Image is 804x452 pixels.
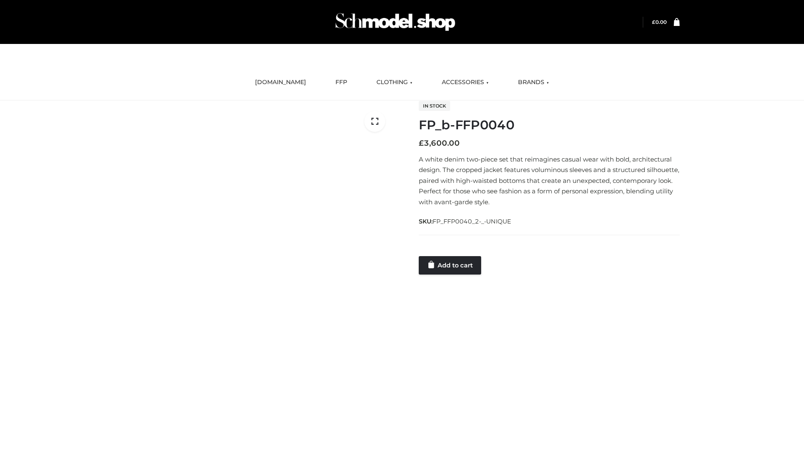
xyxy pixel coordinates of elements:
a: BRANDS [512,73,555,92]
span: In stock [419,101,450,111]
a: ACCESSORIES [435,73,495,92]
img: Schmodel Admin 964 [332,5,458,39]
bdi: 0.00 [652,19,667,25]
span: SKU: [419,216,512,226]
a: [DOMAIN_NAME] [249,73,312,92]
span: £ [652,19,655,25]
a: Add to cart [419,256,481,275]
a: £0.00 [652,19,667,25]
h1: FP_b-FFP0040 [419,118,680,133]
p: A white denim two-piece set that reimagines casual wear with bold, architectural design. The crop... [419,154,680,208]
bdi: 3,600.00 [419,139,460,148]
a: CLOTHING [370,73,419,92]
span: £ [419,139,424,148]
span: FP_FFP0040_2-_-UNIQUE [433,218,511,225]
a: FFP [329,73,353,92]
